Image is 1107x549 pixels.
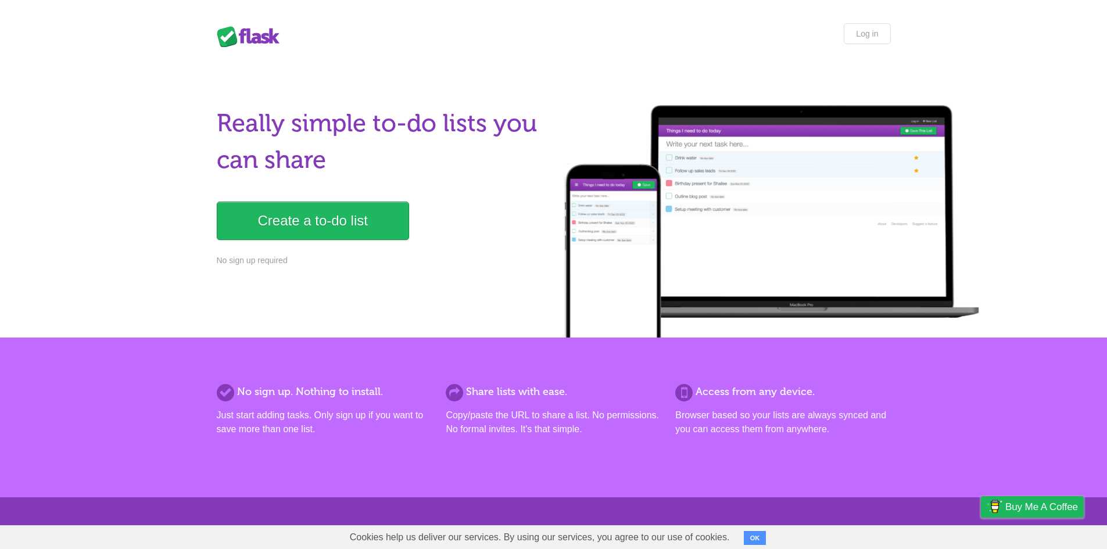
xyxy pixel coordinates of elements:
[446,408,661,436] p: Copy/paste the URL to share a list. No permissions. No formal invites. It's that simple.
[744,531,766,545] button: OK
[1005,497,1078,517] span: Buy me a coffee
[844,23,890,44] a: Log in
[446,384,661,400] h2: Share lists with ease.
[217,384,432,400] h2: No sign up. Nothing to install.
[675,384,890,400] h2: Access from any device.
[217,26,286,47] div: Flask Lists
[338,526,741,549] span: Cookies help us deliver our services. By using our services, you agree to our use of cookies.
[217,202,409,240] a: Create a to-do list
[217,105,547,178] h1: Really simple to-do lists you can share
[217,408,432,436] p: Just start adding tasks. Only sign up if you want to save more than one list.
[987,497,1002,516] img: Buy me a coffee
[217,254,547,267] p: No sign up required
[981,496,1084,518] a: Buy me a coffee
[675,408,890,436] p: Browser based so your lists are always synced and you can access them from anywhere.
